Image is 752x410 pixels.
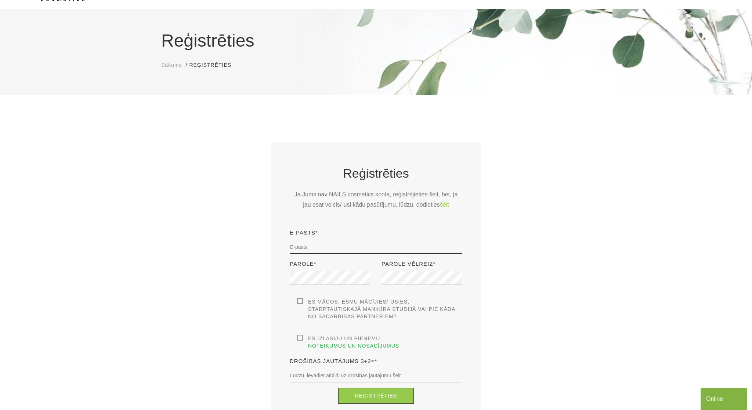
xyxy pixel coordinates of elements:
label: E-pasts* [290,228,318,237]
p: Ja Jums nav NAILS cosmetics konta, reģistrējieties šeit, bet, ja jau esat veicis/-usi kādu pasūtī... [290,189,462,210]
label: Drošības jautājums 3+2=* [290,357,377,366]
label: Parole vēlreiz* [382,260,435,268]
h1: Reģistrēties [161,28,591,54]
input: E-pasts [290,240,462,254]
label: Parole* [290,260,317,268]
iframe: chat widget [701,387,748,410]
a: Sākums [161,61,182,69]
h2: Reģistrēties [290,164,462,182]
button: Reģistrēties [338,388,414,404]
label: Es izlasīju un pieņemu [297,335,462,349]
li: Reģistrēties [189,61,239,69]
a: noteikumus un nosacījumus [308,342,399,349]
a: šeit [440,200,449,210]
label: Es mācos, esmu mācījies/-usies, Starptautiskajā Manikīra studijā vai pie kāda no sadarbības partn... [297,298,462,320]
span: Sākums [161,62,182,68]
input: Lūdzu, ievadiet atbildi uz drošības jautājumu šeit [290,369,462,382]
